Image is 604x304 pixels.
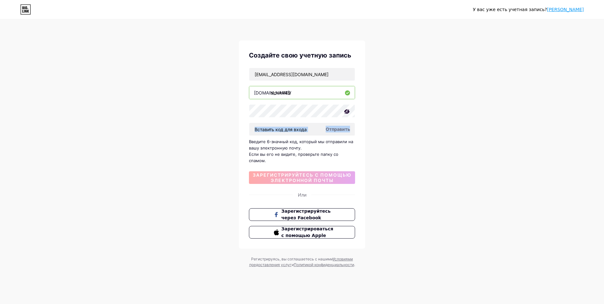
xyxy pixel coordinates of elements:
input: Вставить код для входа [249,123,355,136]
button: Зарегистрируйтесь с помощью электронной почты [249,171,355,184]
div: [DOMAIN_NAME]/ [254,89,291,96]
div: Регистрируясь, вы соглашаетесь с нашими и . [248,256,356,268]
a: Политикой конфиденциальности [294,262,354,267]
div: Или [298,192,306,198]
button: Зарегистрируйтесь через Facebook [249,208,355,221]
span: Отправить [326,126,350,132]
span: Зарегистрироваться с помощью Apple [281,226,330,239]
div: У вас уже есть учетная запись? [473,6,584,13]
span: Зарегистрируйтесь с помощью электронной почты [249,172,355,183]
span: Зарегистрируйтесь через Facebook [281,208,330,221]
input: Отправить по электронной почте [249,68,355,81]
input: Имя пользователя [249,86,355,99]
div: Введите 6-значный код, который мы отправили на вашу электронную почту. Если вы его не видите, про... [249,138,355,164]
div: Создайте свою учетную запись [249,51,355,60]
a: [PERSON_NAME] [547,7,584,12]
button: Зарегистрироваться с помощью Apple [249,226,355,239]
